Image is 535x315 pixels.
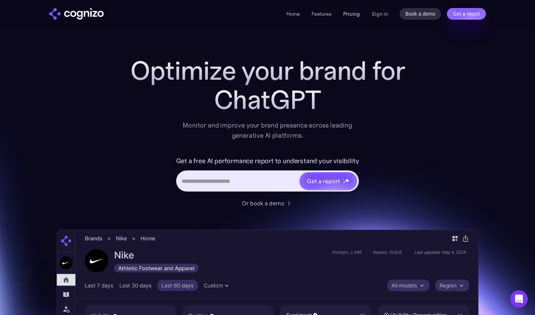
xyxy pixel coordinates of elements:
form: Hero URL Input Form [176,155,359,195]
img: star [343,178,344,180]
a: Features [312,11,332,17]
a: Book a demo [400,8,441,20]
a: Or book a demo [242,199,293,208]
a: Pricing [343,11,360,17]
img: cognizo logo [49,8,104,20]
div: Open Intercom Messenger [510,290,528,308]
div: Or book a demo [242,199,284,208]
img: star [343,181,345,184]
a: Home [286,11,300,17]
img: star [345,178,349,183]
a: Get a reportstarstarstar [299,172,358,190]
a: Get a report [447,8,486,20]
h1: Optimize your brand for [122,56,413,85]
a: Sign in [372,9,388,18]
a: home [49,8,104,20]
div: ChatGPT [122,85,413,114]
div: Get a report [307,177,340,185]
div: Monitor and improve your brand presence across leading generative AI platforms. [178,120,357,141]
label: Get a free AI performance report to understand your visibility [176,155,359,167]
